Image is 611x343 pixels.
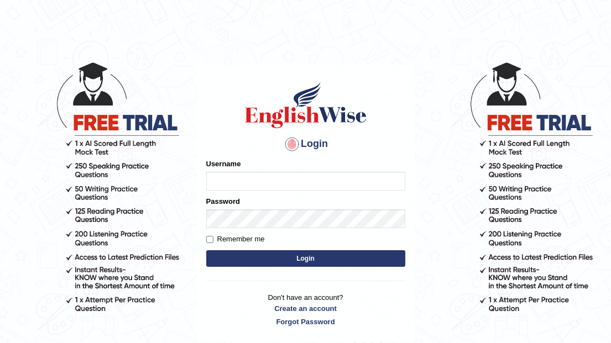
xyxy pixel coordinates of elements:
button: Login [206,250,405,267]
a: Create an account [206,303,405,314]
input: Remember me [206,236,213,243]
label: Password [206,196,240,207]
img: Logo of English Wise sign in for intelligent practice with AI [243,80,369,130]
a: Forgot Password [206,316,405,327]
h4: Login [206,135,405,153]
label: Username [206,159,241,169]
label: Remember me [206,234,265,245]
p: Don't have an account? [206,292,405,326]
